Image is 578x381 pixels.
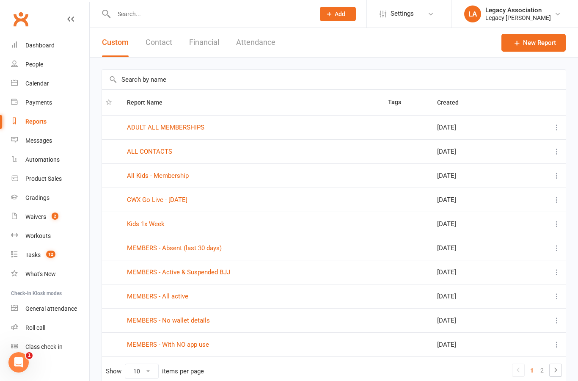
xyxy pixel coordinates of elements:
a: Clubworx [10,8,31,30]
a: Messages [11,131,89,150]
div: Reports [25,118,47,125]
span: Add [335,11,345,17]
a: Tasks 12 [11,246,89,265]
td: [DATE] [433,260,524,284]
div: Gradings [25,194,50,201]
button: Financial [189,28,219,57]
a: Reports [11,112,89,131]
a: People [11,55,89,74]
td: [DATE] [433,332,524,356]
div: Calendar [25,80,49,87]
div: People [25,61,43,68]
button: Attendance [236,28,275,57]
a: All Kids - Membership [127,172,189,179]
div: Messages [25,137,52,144]
span: Created [437,99,468,106]
span: Settings [391,4,414,23]
td: [DATE] [433,115,524,139]
div: Roll call [25,324,45,331]
button: Created [437,97,468,108]
input: Search... [111,8,309,20]
iframe: Intercom live chat [8,352,29,373]
div: Payments [25,99,52,106]
button: Add [320,7,356,21]
div: Legacy [PERSON_NAME] [485,14,551,22]
td: [DATE] [433,163,524,188]
a: Waivers 2 [11,207,89,226]
div: Automations [25,156,60,163]
a: Gradings [11,188,89,207]
a: General attendance kiosk mode [11,299,89,318]
td: [DATE] [433,284,524,308]
div: Waivers [25,213,46,220]
td: [DATE] [433,308,524,332]
a: Kids 1x Week [127,220,165,228]
div: General attendance [25,305,77,312]
span: Report Name [127,99,172,106]
a: Product Sales [11,169,89,188]
a: 2 [537,364,547,376]
a: ALL CONTACTS [127,148,172,155]
div: items per page [162,368,204,375]
div: Class check-in [25,343,63,350]
span: 2 [52,213,58,220]
a: Automations [11,150,89,169]
a: 1 [527,364,537,376]
a: Roll call [11,318,89,337]
a: MEMBERS - No wallet details [127,317,210,324]
a: MEMBERS - With NO app use [127,341,209,348]
button: Report Name [127,97,172,108]
td: [DATE] [433,212,524,236]
div: LA [464,6,481,22]
a: Class kiosk mode [11,337,89,356]
div: Show [106,364,204,379]
button: Contact [146,28,172,57]
span: 1 [26,352,33,359]
div: Dashboard [25,42,55,49]
div: Tasks [25,251,41,258]
a: MEMBERS - Absent (last 30 days) [127,244,222,252]
div: Workouts [25,232,51,239]
a: CWX Go Live - [DATE] [127,196,187,204]
a: New Report [501,34,566,52]
a: ADULT ALL MEMBERSHIPS [127,124,204,131]
span: 12 [46,251,55,258]
div: Product Sales [25,175,62,182]
a: Calendar [11,74,89,93]
button: Custom [102,28,129,57]
td: [DATE] [433,188,524,212]
input: Search by name [102,70,566,89]
td: [DATE] [433,236,524,260]
a: MEMBERS - All active [127,293,188,300]
a: MEMBERS - Active & Suspended BJJ [127,268,230,276]
div: What's New [25,271,56,277]
a: What's New [11,265,89,284]
div: Legacy Association [485,6,551,14]
th: Tags [384,90,433,115]
a: Workouts [11,226,89,246]
td: [DATE] [433,139,524,163]
a: Payments [11,93,89,112]
a: Dashboard [11,36,89,55]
